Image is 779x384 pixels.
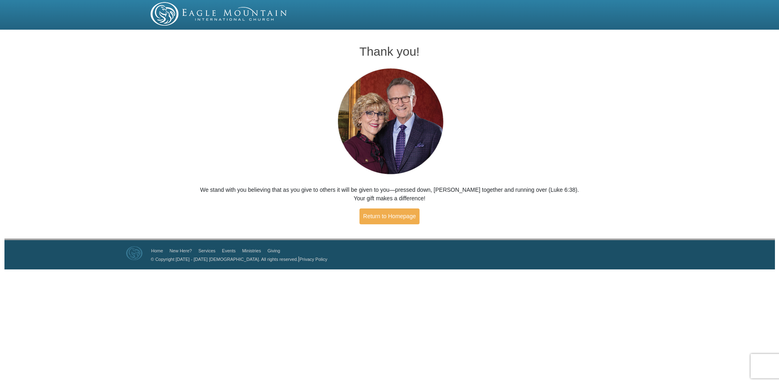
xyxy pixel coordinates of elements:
[151,2,288,26] img: EMIC
[148,255,327,263] p: |
[330,66,450,178] img: Pastors George and Terri Pearsons
[242,248,261,253] a: Ministries
[267,248,280,253] a: Giving
[222,248,236,253] a: Events
[126,246,142,260] img: Eagle Mountain International Church
[199,45,580,58] h1: Thank you!
[199,186,580,203] p: We stand with you believing that as you give to others it will be given to you—pressed down, [PER...
[359,208,420,224] a: Return to Homepage
[198,248,215,253] a: Services
[151,248,163,253] a: Home
[170,248,192,253] a: New Here?
[299,257,327,262] a: Privacy Policy
[151,257,298,262] a: © Copyright [DATE] - [DATE] [DEMOGRAPHIC_DATA]. All rights reserved.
